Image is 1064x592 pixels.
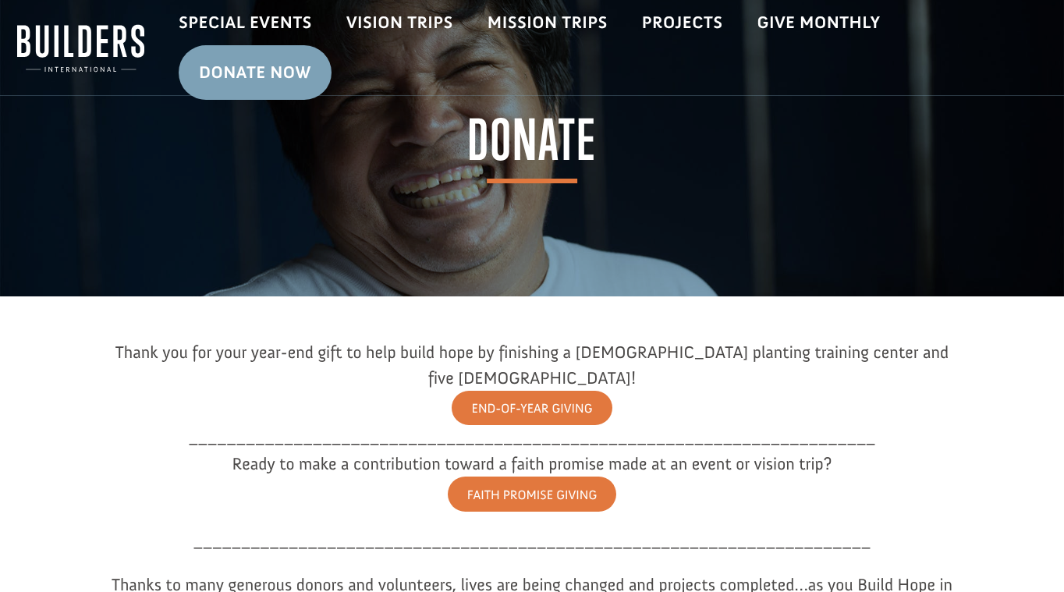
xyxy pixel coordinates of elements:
[448,477,616,512] a: FAITH PROMISE GIVING
[467,112,596,183] span: Donate
[111,339,953,391] div: Thank you for your year-end gift to help build hope by finishing a [DEMOGRAPHIC_DATA] planting tr...
[179,45,332,100] a: Donate Now
[111,425,953,451] div: ________________________________________________________________________
[452,391,612,426] a: END-OF-YEAR GIVING
[17,24,144,73] img: Builders International
[111,529,953,572] p: _______________________________________________________________________
[111,451,953,477] div: Ready to make a contribution toward a faith promise made at an event or vision trip?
